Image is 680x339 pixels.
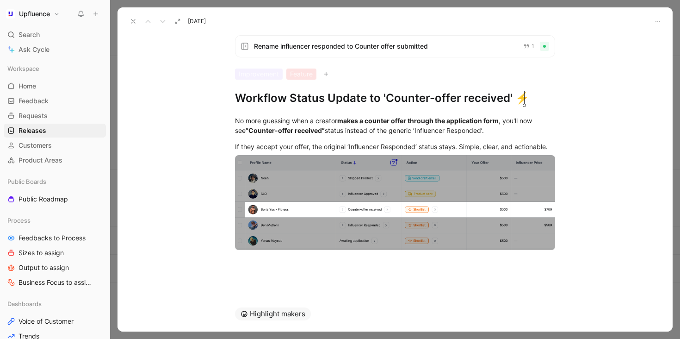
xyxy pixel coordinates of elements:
div: Feature [286,69,316,80]
button: 1 [521,41,536,51]
a: Output to assign [4,261,106,275]
span: Voice of Customer [19,317,74,326]
a: Voice of Customer [4,314,106,328]
a: Releases [4,124,106,138]
a: Business Focus to assign [4,276,106,289]
a: Ask Cycle [4,43,106,56]
button: UpfluenceUpfluence [4,7,62,20]
a: Feedback [4,94,106,108]
span: 1 [532,44,534,49]
span: Rename influencer responded to Counter offer submitted [254,41,516,52]
span: Customers [19,141,52,150]
span: Feedback [19,96,49,106]
a: Requests [4,109,106,123]
div: Public Boards [4,175,106,188]
a: Sizes to assign [4,246,106,260]
div: ImprovementFeature [235,69,555,80]
span: Search [19,29,40,40]
img: Upfluence [6,9,15,19]
span: Output to assign [19,263,69,272]
span: Workspace [7,64,39,73]
span: Dashboards [7,299,42,308]
span: Sizes to assign [19,248,64,257]
span: [DATE] [188,18,206,25]
span: Feedbacks to Process [19,233,86,243]
div: ProcessFeedbacks to ProcessSizes to assignOutput to assignBusiness Focus to assign [4,213,106,289]
span: Product Areas [19,156,62,165]
div: Workspace [4,62,106,75]
span: Business Focus to assign [19,278,93,287]
div: Process [4,213,106,227]
span: Process [7,216,31,225]
div: Public BoardsPublic Roadmap [4,175,106,206]
a: Customers [4,138,106,152]
div: Search [4,28,106,42]
span: Public Boards [7,177,46,186]
span: Releases [19,126,46,135]
button: Highlight makers [235,308,311,320]
span: Ask Cycle [19,44,49,55]
strong: “Counter-offer received” [246,126,325,134]
span: Home [19,82,36,91]
a: Product Areas [4,153,106,167]
img: Counter-offer received status.png [235,155,555,250]
strong: makes a counter offer through the application form [337,117,499,125]
a: Home [4,79,106,93]
span: Requests [19,111,48,120]
h1: Workflow Status Update to 'Counter-offer received' ⚡ [235,91,555,106]
h1: Upfluence [19,10,50,18]
div: No more guessing when a creator , you'll now see status instead of the generic ‘Influencer Respon... [235,116,555,135]
span: Public Roadmap [19,195,68,204]
div: Dashboards [4,297,106,311]
a: Feedbacks to Process [4,231,106,245]
div: Improvement [235,69,283,80]
a: Public Roadmap [4,192,106,206]
div: If they accept your offer, the original ‘Influencer Responded‘ status stays. Simple, clear, and a... [235,142,555,151]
